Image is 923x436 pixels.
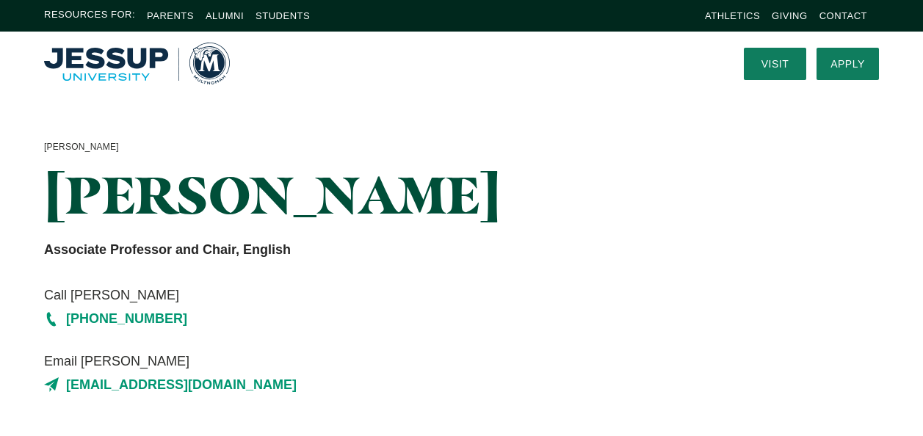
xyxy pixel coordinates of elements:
[44,373,592,396] a: [EMAIL_ADDRESS][DOMAIN_NAME]
[44,167,592,223] h1: [PERSON_NAME]
[147,10,194,21] a: Parents
[44,349,592,373] span: Email [PERSON_NAME]
[705,10,760,21] a: Athletics
[744,48,806,80] a: Visit
[44,307,592,330] a: [PHONE_NUMBER]
[44,43,230,84] img: Multnomah University Logo
[44,7,135,24] span: Resources For:
[817,48,879,80] a: Apply
[44,283,592,307] span: Call [PERSON_NAME]
[44,43,230,84] a: Home
[256,10,310,21] a: Students
[819,10,867,21] a: Contact
[206,10,244,21] a: Alumni
[44,242,291,257] strong: Associate Professor and Chair, English
[772,10,808,21] a: Giving
[44,139,119,156] a: [PERSON_NAME]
